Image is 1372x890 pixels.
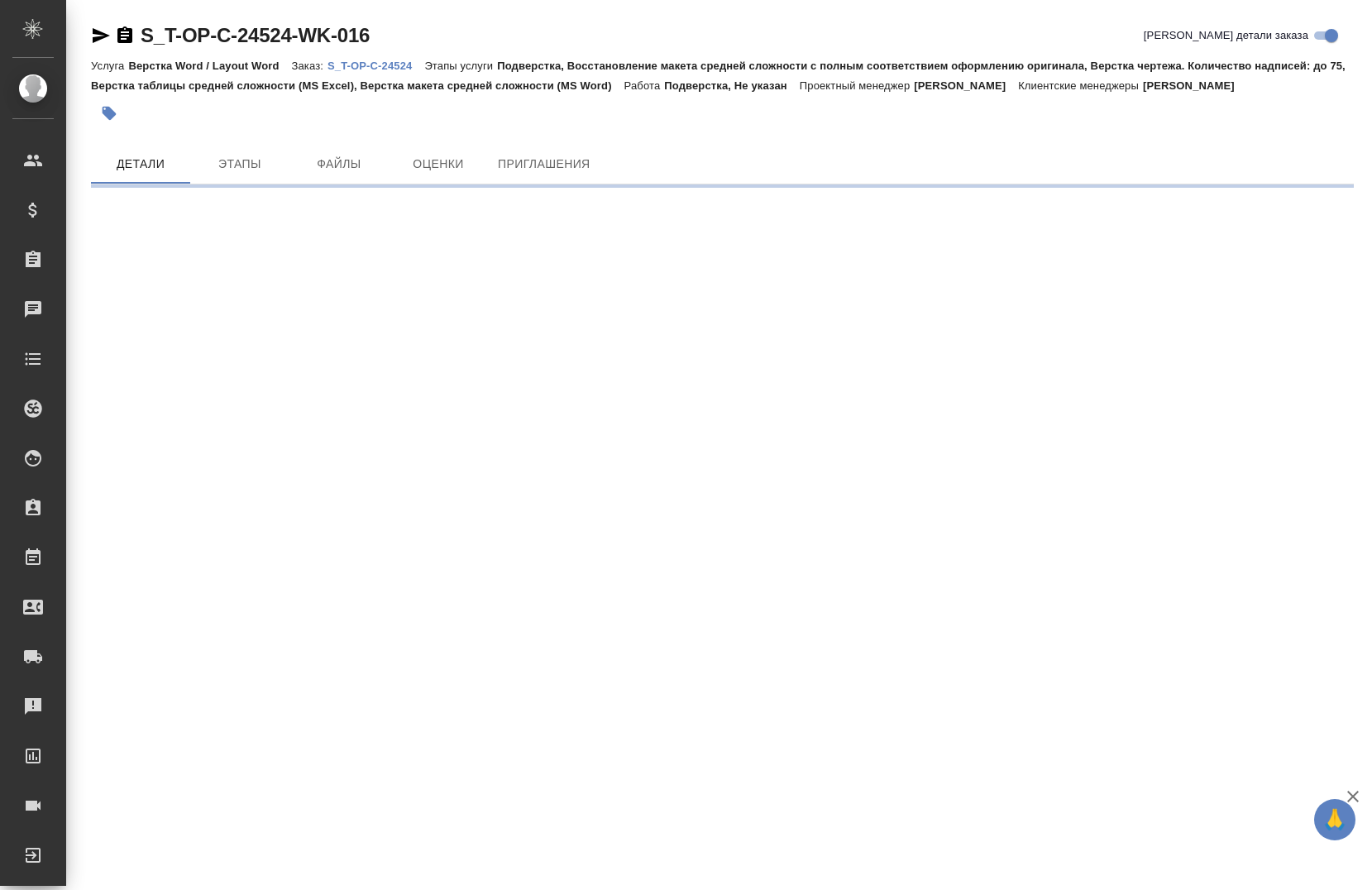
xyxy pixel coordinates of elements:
p: Верстка Word / Layout Word [128,60,291,72]
button: Скопировать ссылку для ЯМессенджера [91,26,111,45]
button: Добавить тэг [91,95,127,132]
p: Подверстка, Восстановление макета средней сложности с полным соответствием оформлению оригинала, ... [91,60,1346,92]
span: 🙏 [1321,802,1349,837]
p: Заказ: [292,60,327,72]
p: Проектный менеджер [800,79,914,92]
p: Этапы услуги [424,60,497,72]
span: Приглашения [498,154,590,175]
span: Детали [101,154,180,175]
p: Клиентские менеджеры [1018,79,1143,92]
span: Этапы [200,154,280,175]
a: S_T-OP-C-24524-WK-016 [141,24,370,46]
span: Файлы [299,154,379,175]
span: [PERSON_NAME] детали заказа [1144,27,1308,44]
p: Услуга [91,60,128,72]
button: Скопировать ссылку [115,26,135,45]
p: Работа [624,79,665,92]
p: [PERSON_NAME] [1143,79,1247,92]
p: Подверстка, Не указан [664,79,800,92]
a: S_T-OP-C-24524 [327,58,424,72]
span: Оценки [399,154,478,175]
button: 🙏 [1314,799,1355,840]
p: [PERSON_NAME] [914,79,1018,92]
p: S_T-OP-C-24524 [327,60,424,72]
